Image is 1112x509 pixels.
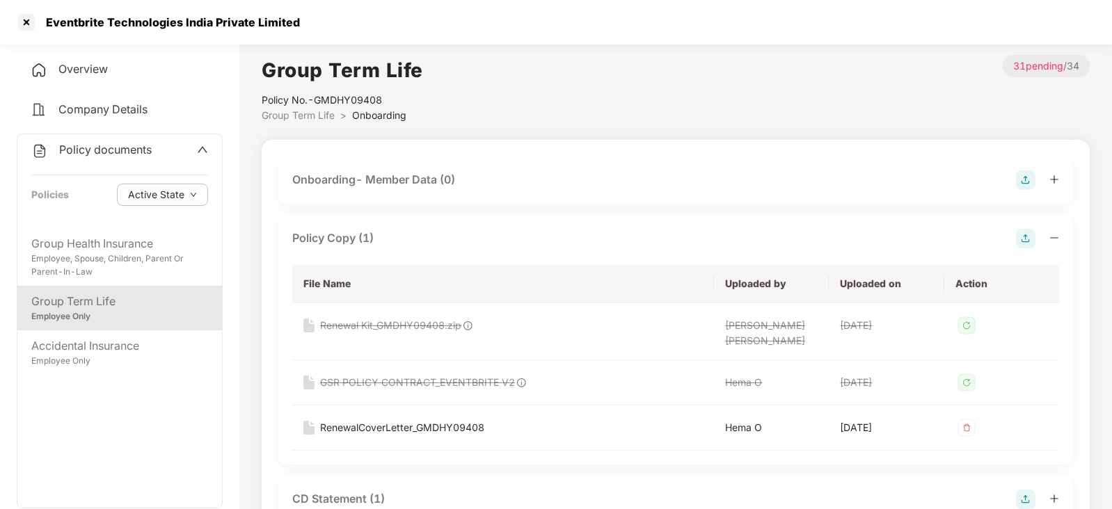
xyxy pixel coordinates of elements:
div: [PERSON_NAME] [PERSON_NAME] [725,318,818,348]
span: down [190,191,197,199]
span: Active State [128,187,184,202]
img: svg+xml;base64,PHN2ZyB4bWxucz0iaHR0cDovL3d3dy53My5vcmcvMjAwMC9zdmciIHdpZHRoPSIyOCIgaGVpZ2h0PSIyOC... [1016,229,1035,248]
div: Accidental Insurance [31,337,208,355]
div: Policies [31,187,69,202]
span: plus [1049,175,1059,184]
span: Company Details [58,102,148,116]
div: Employee, Spouse, Children, Parent Or Parent-In-Law [31,252,208,279]
div: Onboarding- Member Data (0) [292,171,455,188]
img: svg+xml;base64,PHN2ZyB4bWxucz0iaHR0cDovL3d3dy53My5vcmcvMjAwMC9zdmciIHdpZHRoPSIyNCIgaGVpZ2h0PSIyNC... [31,102,47,118]
button: Active Statedown [117,184,208,206]
span: minus [1049,233,1059,243]
span: plus [1049,494,1059,503]
img: svg+xml;base64,PHN2ZyB4bWxucz0iaHR0cDovL3d3dy53My5vcmcvMjAwMC9zdmciIHdpZHRoPSIyOCIgaGVpZ2h0PSIyOC... [1016,490,1035,509]
div: Policy No.- GMDHY09408 [262,92,423,108]
img: svg+xml;base64,PHN2ZyB4bWxucz0iaHR0cDovL3d3dy53My5vcmcvMjAwMC9zdmciIHdpZHRoPSIyNCIgaGVpZ2h0PSIyNC... [31,62,47,79]
img: svg+xml;base64,PHN2ZyB4bWxucz0iaHR0cDovL3d3dy53My5vcmcvMjAwMC9zdmciIHdpZHRoPSIxNiIgaGVpZ2h0PSIyMC... [303,318,315,332]
h1: Group Term Life [262,55,423,86]
div: Policy Copy (1) [292,229,374,247]
div: Hema O [725,420,818,435]
div: CD Statement (1) [292,490,385,508]
img: svg+xml;base64,PHN2ZyB4bWxucz0iaHR0cDovL3d3dy53My5vcmcvMjAwMC9zdmciIHdpZHRoPSIyOCIgaGVpZ2h0PSIyOC... [1016,170,1035,190]
span: > [340,109,347,121]
img: svg+xml;base64,PHN2ZyB4bWxucz0iaHR0cDovL3d3dy53My5vcmcvMjAwMC9zdmciIHdpZHRoPSIxOCIgaGVpZ2h0PSIxOC... [515,376,527,389]
div: Renewal Kit_GMDHY09408.zip [320,318,461,333]
img: svg+xml;base64,PHN2ZyB4bWxucz0iaHR0cDovL3d3dy53My5vcmcvMjAwMC9zdmciIHdpZHRoPSIzMiIgaGVpZ2h0PSIzMi... [955,314,978,337]
span: Overview [58,62,108,76]
th: Uploaded by [714,265,829,303]
div: [DATE] [840,375,932,390]
img: svg+xml;base64,PHN2ZyB4bWxucz0iaHR0cDovL3d3dy53My5vcmcvMjAwMC9zdmciIHdpZHRoPSIxNiIgaGVpZ2h0PSIyMC... [303,421,315,435]
div: Group Term Life [31,293,208,310]
img: svg+xml;base64,PHN2ZyB4bWxucz0iaHR0cDovL3d3dy53My5vcmcvMjAwMC9zdmciIHdpZHRoPSIyNCIgaGVpZ2h0PSIyNC... [31,143,48,159]
p: / 34 [1003,55,1090,77]
th: Action [944,265,1059,303]
div: [DATE] [840,318,932,333]
img: svg+xml;base64,PHN2ZyB4bWxucz0iaHR0cDovL3d3dy53My5vcmcvMjAwMC9zdmciIHdpZHRoPSIzMiIgaGVpZ2h0PSIzMi... [955,417,978,439]
div: RenewalCoverLetter_GMDHY09408 [320,420,484,435]
span: Policy documents [59,143,152,156]
span: 31 pending [1013,60,1063,72]
img: svg+xml;base64,PHN2ZyB4bWxucz0iaHR0cDovL3d3dy53My5vcmcvMjAwMC9zdmciIHdpZHRoPSIxNiIgaGVpZ2h0PSIyMC... [303,375,315,389]
img: svg+xml;base64,PHN2ZyB4bWxucz0iaHR0cDovL3d3dy53My5vcmcvMjAwMC9zdmciIHdpZHRoPSIzMiIgaGVpZ2h0PSIzMi... [955,371,978,394]
div: [DATE] [840,420,932,435]
div: Employee Only [31,355,208,368]
span: Group Term Life [262,109,335,121]
div: Employee Only [31,310,208,323]
div: Group Health Insurance [31,235,208,252]
div: Hema O [725,375,818,390]
div: GSR POLICY CONTRACT_EVENTBRITE V2 [320,375,515,390]
th: Uploaded on [829,265,944,303]
span: up [197,144,208,155]
th: File Name [292,265,714,303]
div: Eventbrite Technologies India Private Limited [38,15,300,29]
img: svg+xml;base64,PHN2ZyB4bWxucz0iaHR0cDovL3d3dy53My5vcmcvMjAwMC9zdmciIHdpZHRoPSIxOCIgaGVpZ2h0PSIxOC... [461,319,474,332]
span: Onboarding [352,109,406,121]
